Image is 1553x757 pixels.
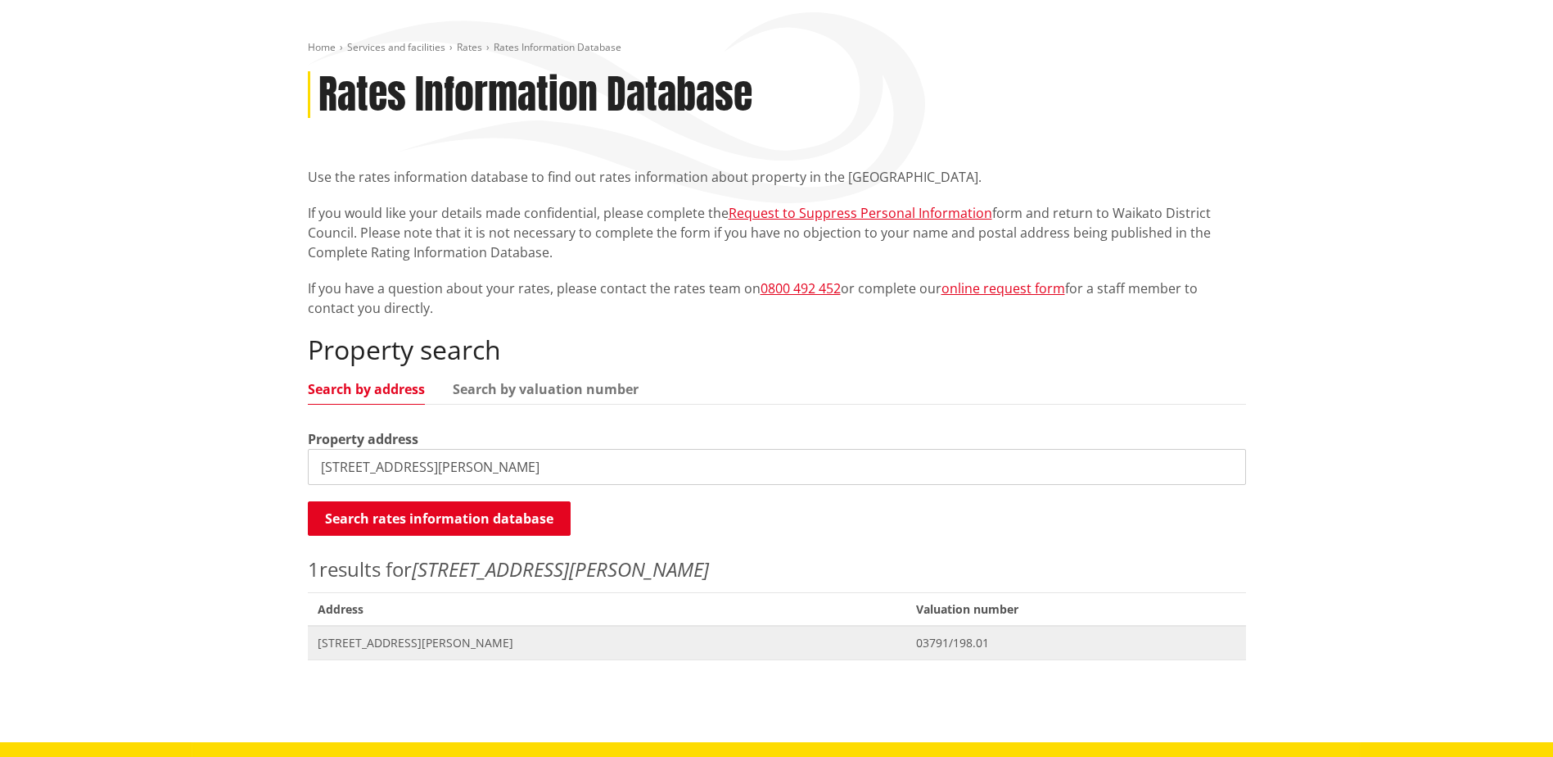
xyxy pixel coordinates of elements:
span: Valuation number [906,592,1245,626]
span: Rates Information Database [494,40,621,54]
span: Address [308,592,907,626]
a: 0800 492 452 [761,279,841,297]
label: Property address [308,429,418,449]
a: Home [308,40,336,54]
a: Rates [457,40,482,54]
h1: Rates Information Database [318,71,752,119]
button: Search rates information database [308,501,571,536]
span: 1 [308,555,319,582]
input: e.g. Duke Street NGARUAWAHIA [308,449,1246,485]
p: If you would like your details made confidential, please complete the form and return to Waikato ... [308,203,1246,262]
a: Search by valuation number [453,383,639,396]
p: If you have a question about your rates, please contact the rates team on or complete our for a s... [308,279,1246,318]
nav: breadcrumb [308,41,1246,55]
p: Use the rates information database to find out rates information about property in the [GEOGRAPHI... [308,167,1246,187]
p: results for [308,555,1246,584]
em: [STREET_ADDRESS][PERSON_NAME] [412,555,709,582]
h2: Property search [308,334,1246,365]
a: online request form [941,279,1065,297]
a: Search by address [308,383,425,396]
a: [STREET_ADDRESS][PERSON_NAME] 03791/198.01 [308,626,1246,660]
span: [STREET_ADDRESS][PERSON_NAME] [318,635,897,651]
span: 03791/198.01 [916,635,1235,651]
a: Request to Suppress Personal Information [729,204,992,222]
a: Services and facilities [347,40,445,54]
iframe: Messenger Launcher [1478,688,1537,747]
